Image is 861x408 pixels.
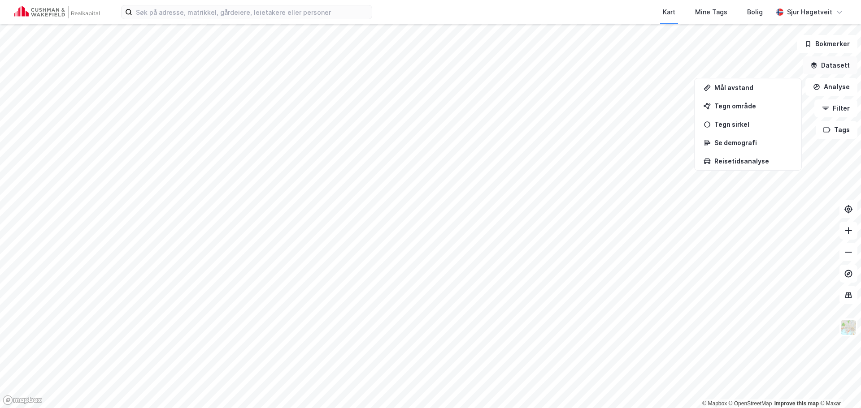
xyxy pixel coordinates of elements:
button: Filter [814,99,857,117]
button: Tags [816,121,857,139]
input: Søk på adresse, matrikkel, gårdeiere, leietakere eller personer [132,5,372,19]
div: Reisetidsanalyse [714,157,792,165]
img: cushman-wakefield-realkapital-logo.202ea83816669bd177139c58696a8fa1.svg [14,6,100,18]
button: Datasett [803,56,857,74]
a: Improve this map [774,400,819,407]
div: Tegn område [714,102,792,110]
div: Tegn sirkel [714,120,792,128]
div: Kontrollprogram for chat [816,365,861,408]
div: Mål avstand [714,84,792,91]
a: OpenStreetMap [729,400,772,407]
button: Analyse [805,78,857,96]
div: Bolig [747,7,763,17]
div: Sjur Høgetveit [787,7,832,17]
a: Mapbox homepage [3,395,42,405]
div: Mine Tags [695,7,727,17]
a: Mapbox [702,400,727,407]
div: Se demografi [714,139,792,146]
img: Z [840,319,857,336]
iframe: Chat Widget [816,365,861,408]
div: Kart [663,7,675,17]
button: Bokmerker [797,35,857,53]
